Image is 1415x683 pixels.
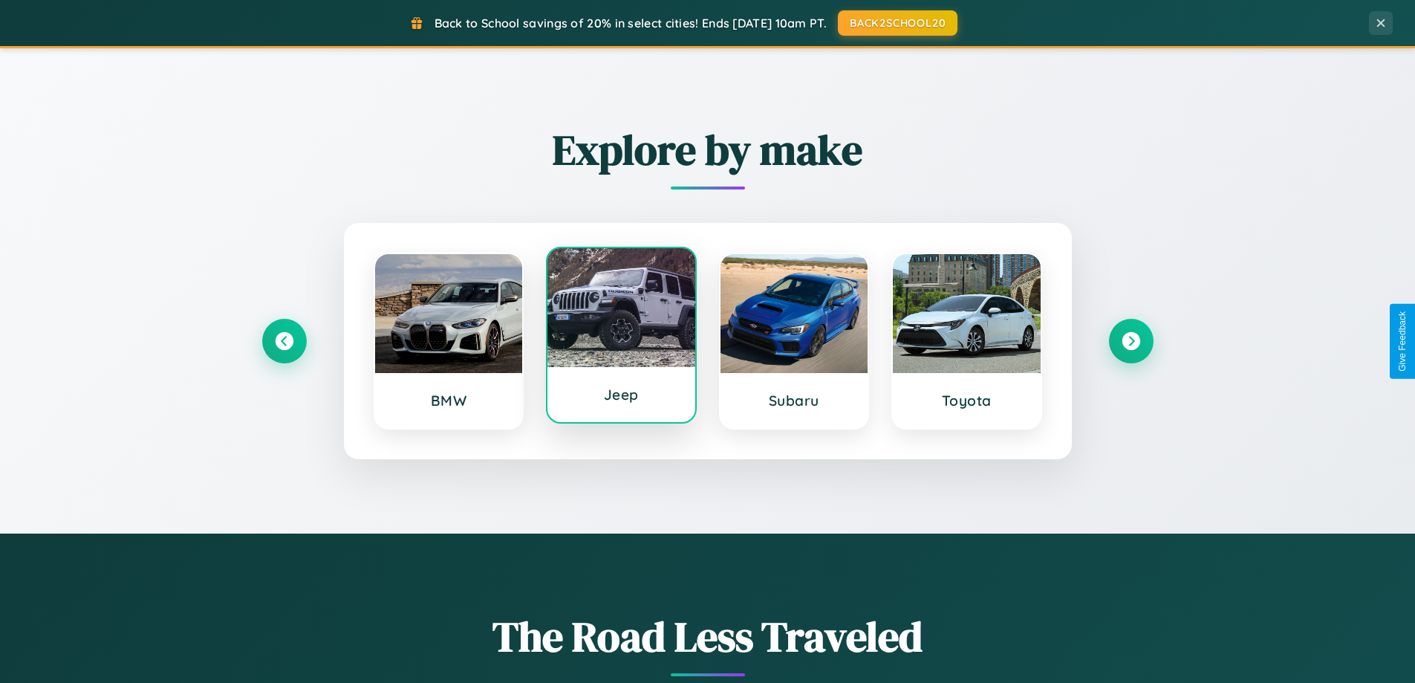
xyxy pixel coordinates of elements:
button: BACK2SCHOOL20 [838,10,957,36]
h3: Subaru [735,392,853,410]
div: Give Feedback [1397,311,1408,372]
span: Back to School savings of 20% in select cities! Ends [DATE] 10am PT. [435,16,827,30]
h3: Toyota [908,392,1026,410]
h3: BMW [390,392,508,410]
h3: Jeep [562,386,680,404]
h2: Explore by make [262,121,1154,178]
h1: The Road Less Traveled [262,608,1154,665]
